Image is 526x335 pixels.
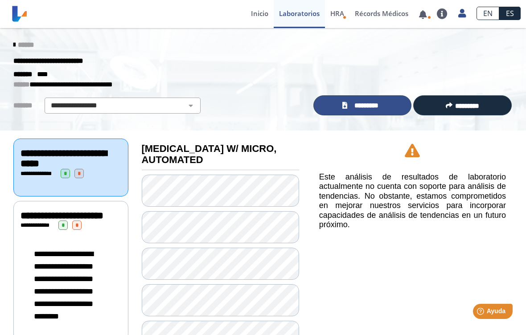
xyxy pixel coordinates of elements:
a: ES [499,7,521,20]
span: HRA [330,9,344,18]
h5: Este análisis de resultados de laboratorio actualmente no cuenta con soporte para análisis de ten... [319,172,506,230]
iframe: Help widget launcher [447,300,516,325]
b: [MEDICAL_DATA] W/ MICRO, AUTOMATED [142,143,277,165]
a: EN [477,7,499,20]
